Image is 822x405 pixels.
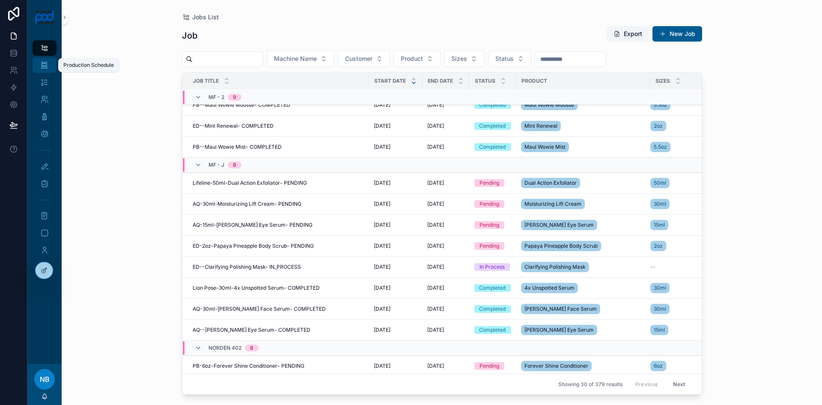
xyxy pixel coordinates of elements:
a: Pending [474,221,511,229]
span: [DATE] [427,306,444,312]
span: 30ml [654,201,666,207]
span: Sizes [655,78,670,84]
span: AQ-30ml-[PERSON_NAME] Face Serum- COMPLETED [193,306,326,312]
div: Completed [479,284,506,292]
a: [DATE] [374,264,417,270]
a: [DATE] [427,243,464,249]
span: [DATE] [427,180,444,186]
img: App logo [35,10,55,24]
span: 15ml [654,327,665,333]
button: New Job [652,26,702,42]
a: 6oz [650,359,704,373]
a: [DATE] [427,180,464,186]
span: Lifeline-50ml-Dual Action Exfoliator- PENDING [193,180,307,186]
span: PB--Maui Wowie Mousse- COMPLETED [193,102,290,108]
a: Lifeline-50ml-Dual Action Exfoliator- PENDING [193,180,363,186]
a: [PERSON_NAME] Eye Serum [521,218,645,232]
a: [DATE] [374,201,417,207]
a: 2oz [650,241,666,251]
a: 30ml [650,304,670,314]
a: Jobs List [182,13,219,21]
a: 5.5oz [650,142,670,152]
span: [DATE] [427,327,444,333]
a: [DATE] [374,180,417,186]
span: [DATE] [427,123,444,129]
a: Maui Wowie Mist [521,140,645,154]
span: Maui Wowie Mousse [524,102,574,108]
h1: Job [182,30,197,42]
a: AQ-30ml-[PERSON_NAME] Face Serum- COMPLETED [193,306,363,312]
a: [DATE] [427,306,464,312]
a: ED--Mint Renewal- COMPLETED [193,123,363,129]
a: [DATE] [374,102,417,108]
a: 6oz [650,361,666,371]
a: Pending [474,179,511,187]
a: 5.5oz [650,98,704,112]
a: 2oz [650,239,704,253]
span: [DATE] [427,201,444,207]
a: 2oz [650,121,666,131]
a: ED--Clarifying Polishing Mask- IN_PROCESS [193,264,363,270]
span: Product [401,54,423,63]
span: 6oz [654,363,663,369]
span: [DATE] [427,144,444,150]
span: [DATE] [374,285,390,291]
div: Pending [479,362,499,370]
span: [DATE] [427,264,444,270]
a: AQ--[PERSON_NAME] Eye Serum- COMPLETED [193,327,363,333]
span: [DATE] [374,102,390,108]
div: Completed [479,122,506,130]
a: PB-6oz-Forever Shine Conditioner- PENDING [193,363,363,369]
a: [DATE] [427,102,464,108]
a: [DATE] [374,222,417,228]
a: [DATE] [374,327,417,333]
div: Completed [479,101,506,109]
span: [DATE] [427,285,444,291]
button: Select Button [338,51,390,67]
span: [DATE] [427,102,444,108]
a: Completed [474,143,511,151]
span: [DATE] [427,222,444,228]
a: 50ml [650,176,704,190]
button: Select Button [488,51,531,67]
a: 30ml [650,281,704,295]
span: Mint Renewal [524,123,557,129]
a: 5.5oz [650,140,704,154]
span: NB [40,374,50,384]
span: [DATE] [374,123,390,129]
a: 30ml [650,199,670,209]
a: [DATE] [427,285,464,291]
span: [DATE] [374,222,390,228]
a: 15ml [650,325,668,335]
div: Pending [479,200,499,208]
span: End Date [428,78,453,84]
a: PB--Maui Wowie Mist- COMPLETED [193,144,363,150]
span: AQ-30ml-Moisturizing Lift Cream- PENDING [193,201,301,207]
span: Maui Wowie Mist [524,144,566,150]
a: In Process [474,263,511,271]
div: Pending [479,179,499,187]
div: In Process [479,263,505,271]
a: [DATE] [427,201,464,207]
a: 15ml [650,323,704,337]
span: Lion Pose-30ml-4x Unspotted Serum- COMPLETED [193,285,320,291]
div: 9 [233,94,236,101]
a: [DATE] [427,222,464,228]
span: ED--Clarifying Polishing Mask- IN_PROCESS [193,264,301,270]
a: Completed [474,122,511,130]
a: 5.5oz [650,100,670,110]
span: Dual Action Exfoliator [524,180,577,186]
a: [PERSON_NAME] Eye Serum [521,323,645,337]
a: Dual Action Exfoliator [521,176,645,190]
a: 15ml [650,218,704,232]
a: 2oz [650,119,704,133]
a: AQ-30ml-Moisturizing Lift Cream- PENDING [193,201,363,207]
a: 50ml [650,178,670,188]
span: Showing 30 of 379 results [558,381,622,388]
div: Pending [479,242,499,250]
a: [DATE] [427,264,464,270]
a: [PERSON_NAME] Face Serum [521,302,645,316]
button: Select Button [393,51,441,67]
a: 4x Unspotted Serum [521,281,645,295]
